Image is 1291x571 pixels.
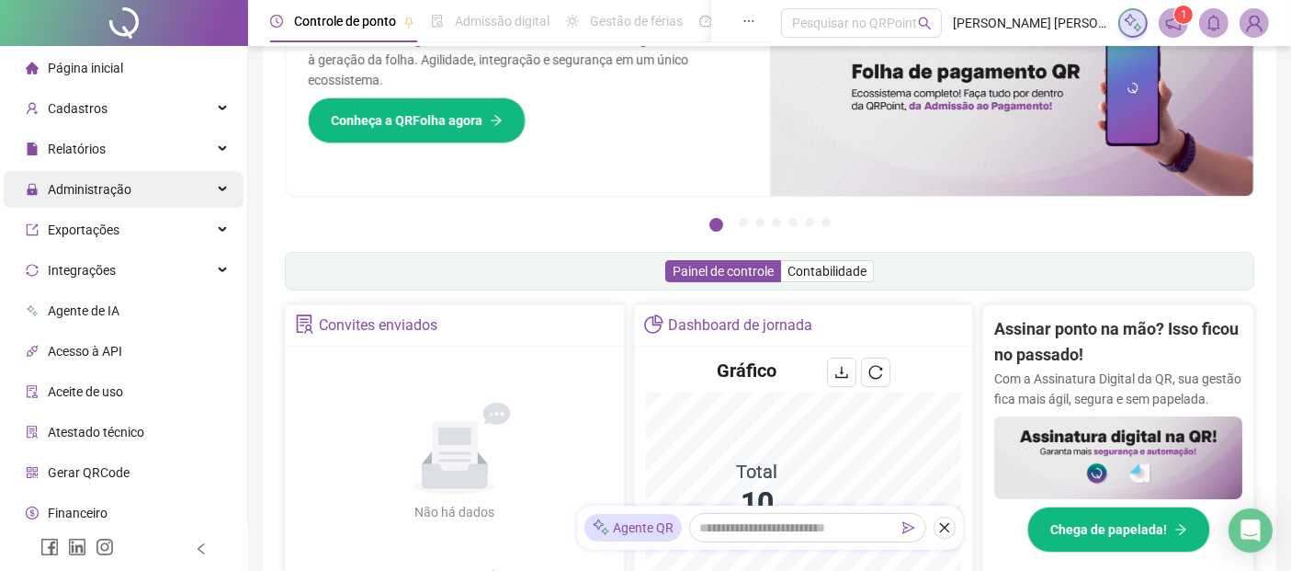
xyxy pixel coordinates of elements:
span: send [902,520,915,533]
button: 5 [788,218,798,227]
span: download [834,365,849,380]
button: 3 [755,218,764,227]
span: ellipsis [742,15,755,28]
img: sparkle-icon.fc2bf0ac1784a2077858766a79e2daf3.svg [592,518,610,537]
span: Painel de controle [673,264,774,279]
span: notification [1165,15,1182,31]
span: lock [26,183,39,196]
div: Open Intercom Messenger [1229,508,1273,553]
span: clock-circle [270,15,283,28]
span: sun [566,15,579,28]
p: Com a Folha de Pagamento QR, você faz tudo em um só lugar: da admissão à geração da folha. Agilid... [308,29,748,90]
span: file [26,143,39,155]
span: pushpin [403,17,414,28]
span: Integrações [48,263,116,278]
span: Gerar QRCode [48,465,130,480]
span: Acesso à API [48,344,122,359]
span: search [918,17,932,30]
span: facebook [40,538,59,556]
span: export [26,223,39,236]
span: reload [868,365,883,380]
span: 1 [1181,8,1187,21]
button: 7 [821,218,831,227]
div: Dashboard de jornada [668,310,812,341]
span: Contabilidade [787,264,866,279]
p: Com a Assinatura Digital da QR, sua gestão fica mais ágil, segura e sem papelada. [994,369,1242,409]
span: Atestado técnico [48,425,144,440]
div: Não há dados [370,502,539,522]
span: Chega de papelada! [1050,520,1167,540]
span: Controle de ponto [294,14,396,29]
span: dollar [26,507,39,520]
span: audit [26,385,39,398]
h2: Assinar ponto na mão? Isso ficou no passado! [994,316,1242,369]
span: linkedin [68,538,86,556]
span: Aceite de uso [48,384,123,399]
span: Administração [48,182,131,197]
sup: 1 [1174,6,1193,24]
span: arrow-right [1174,523,1187,536]
h4: Gráfico [717,358,776,383]
span: dashboard [699,15,712,28]
span: file-done [431,15,444,28]
img: sparkle-icon.fc2bf0ac1784a2077858766a79e2daf3.svg [1123,13,1143,33]
span: left [195,542,208,555]
button: 1 [709,218,723,232]
div: Convites enviados [319,310,437,341]
span: arrow-right [490,114,503,127]
img: banner%2F02c71560-61a6-44d4-94b9-c8ab97240462.png [994,417,1242,499]
span: Admissão digital [455,14,549,29]
button: Conheça a QRFolha agora [308,97,526,143]
div: Agente QR [584,513,682,541]
button: 4 [772,218,781,227]
span: solution [26,426,39,439]
span: user-add [26,102,39,115]
span: home [26,62,39,74]
span: api [26,345,39,358]
span: instagram [96,538,114,556]
span: Gestão de férias [590,14,683,29]
span: Exportações [48,223,119,237]
span: pie-chart [644,314,663,334]
span: Cadastros [48,101,108,116]
button: Chega de papelada! [1027,507,1210,553]
span: Página inicial [48,61,123,75]
span: [PERSON_NAME] [PERSON_NAME] - Container Cultura [953,13,1108,33]
span: Relatórios [48,142,106,156]
span: Agente de IA [48,303,119,318]
span: solution [295,314,314,334]
span: bell [1206,15,1222,31]
button: 2 [739,218,748,227]
span: Conheça a QRFolha agora [331,110,482,131]
span: Financeiro [48,506,108,520]
img: 8154 [1240,9,1268,37]
span: close [938,520,951,533]
button: 6 [805,218,814,227]
span: sync [26,264,39,277]
span: qrcode [26,466,39,479]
